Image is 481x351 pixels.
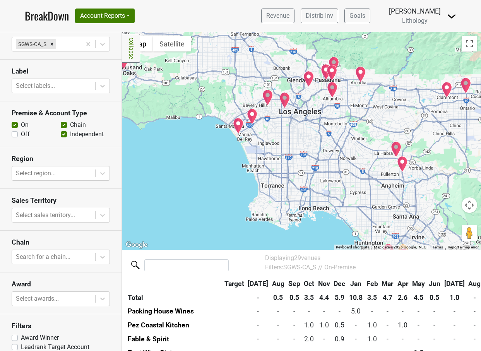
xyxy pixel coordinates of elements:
h3: Award [12,280,110,288]
a: Revenue [261,9,294,23]
th: 1.0 [442,291,467,305]
th: Dec: activate to sort column ascending [332,277,347,291]
div: Macallans Public House [391,141,402,158]
label: Off [21,130,30,139]
div: Remove SGWS-CA_S [48,39,56,49]
a: Collapse [122,34,140,63]
td: - [286,305,302,318]
td: - [246,332,270,346]
td: - [380,305,395,318]
td: - [427,318,442,332]
a: Pez Coastal Kitchen [128,321,189,329]
button: Keyboard shortcuts [336,245,369,250]
img: Dropdown Menu [447,12,456,21]
td: - [332,305,347,318]
div: Packing House Wines [442,82,452,98]
th: 4.7 [380,291,395,305]
th: Feb: activate to sort column ascending [365,277,380,291]
h3: Premise & Account Type [12,109,110,117]
h3: Filters [12,322,110,330]
td: - [395,305,411,318]
td: - [411,305,427,318]
button: Map camera controls [462,197,477,213]
label: On [21,120,29,130]
th: 3.5 [365,291,380,305]
div: Charlies Trio Cafe [327,82,338,98]
td: 1.0 [365,318,380,332]
a: Packing House Wines [128,307,194,315]
th: Total [126,291,223,305]
td: - [442,318,467,332]
td: - [316,305,332,318]
td: - [246,305,270,318]
th: 5.9 [332,291,347,305]
th: 0.5 [286,291,302,305]
div: Old Oaks Steakhouse [118,53,129,69]
th: 4.4 [316,291,332,305]
div: Pez Coastal Kitchen [321,64,332,80]
th: 3.5 [302,291,316,305]
button: Drag Pegman onto the map to open Street View [462,225,477,241]
td: - [411,332,427,346]
td: - [411,318,427,332]
a: Fable & Spirit [128,335,169,343]
th: 0.5 [270,291,286,305]
th: 10.8 [347,291,365,305]
td: - [270,332,286,346]
td: - [270,318,286,332]
td: - [365,305,380,318]
div: TOKKI [279,92,290,108]
div: Fable & Spirit [383,243,394,260]
span: Lithology [402,17,428,24]
th: Apr: activate to sort column ascending [395,277,411,291]
th: Mar: activate to sort column ascending [380,277,395,291]
span: Map data ©2025 Google, INEGI [374,245,428,249]
h3: Chain [12,238,110,247]
th: 0.5 [427,291,442,305]
label: Award Winner [21,333,59,342]
div: SGWS-CA_S [16,39,48,49]
th: Target: activate to sort column ascending [223,277,246,291]
td: - [395,332,411,346]
td: 1.0 [395,318,411,332]
div: Wicked Cow Burgers and Brews [460,77,471,94]
h3: Label [12,67,110,75]
td: - [347,332,365,346]
th: 4.5 [411,291,427,305]
div: Bacchus' Kitchen [329,57,339,73]
a: Open this area in Google Maps (opens a new window) [124,240,149,250]
th: Jan: activate to sort column ascending [347,277,365,291]
td: 1.0 [365,332,380,346]
label: Chain [70,120,86,130]
th: May: activate to sort column ascending [411,277,427,291]
td: - [380,332,395,346]
td: - [286,318,302,332]
a: Terms (opens in new tab) [432,245,443,249]
h3: Region [12,155,110,163]
h3: Sales Territory [12,197,110,205]
td: 1.0 [302,318,316,332]
td: - [316,332,332,346]
th: - [246,291,270,305]
td: - [427,305,442,318]
th: Oct: activate to sort column ascending [302,277,316,291]
div: Our Nest [397,156,408,172]
th: Sep: activate to sort column ascending [286,277,302,291]
td: - [286,332,302,346]
a: Distrib Inv [301,9,338,23]
td: - [442,332,467,346]
td: - [380,318,395,332]
div: Alma [262,89,273,106]
th: 2.6 [395,291,411,305]
td: 1.0 [316,318,332,332]
th: Jun: activate to sort column ascending [427,277,442,291]
th: Jul: activate to sort column ascending [246,277,270,291]
div: Malbec Argentinean Cuisine [327,65,337,81]
td: 0.5 [332,318,347,332]
td: - [442,305,467,318]
div: Lugano Prive [398,244,409,260]
td: - [427,332,442,346]
th: Jul: activate to sort column ascending [442,277,467,291]
div: Occidental College [303,71,314,87]
button: Account Reports [75,9,135,23]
